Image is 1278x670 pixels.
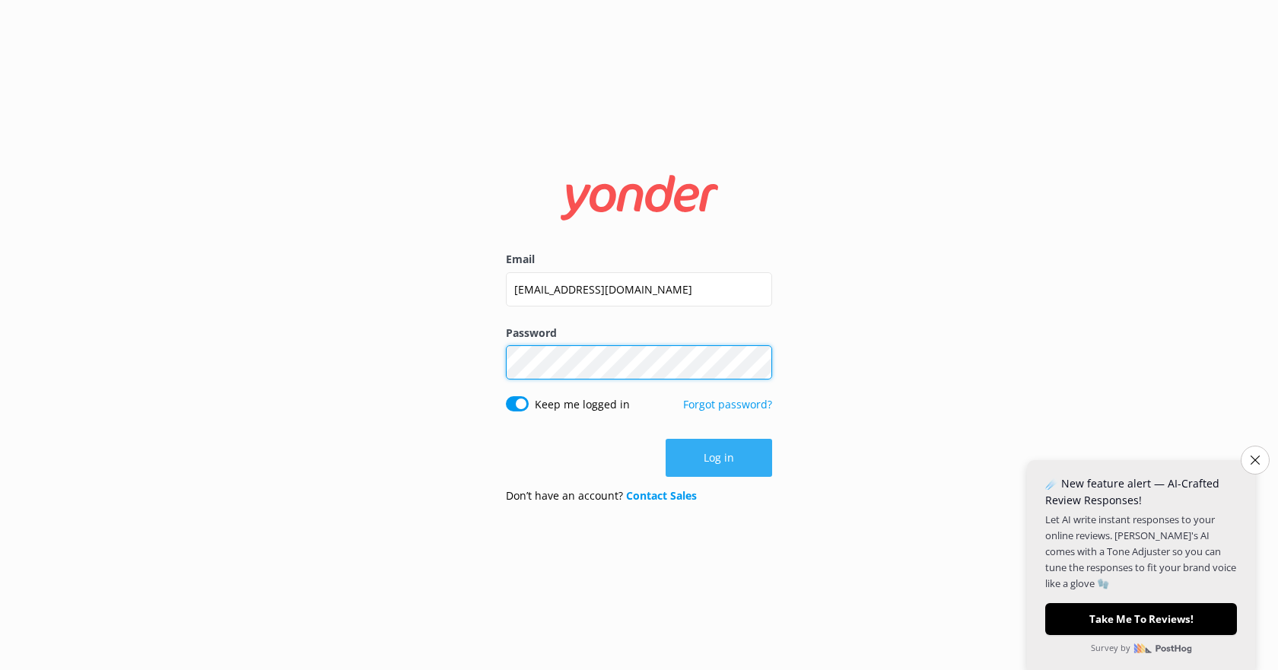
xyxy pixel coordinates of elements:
[506,325,772,341] label: Password
[742,348,772,378] button: Show password
[506,272,772,306] input: user@emailaddress.com
[506,251,772,268] label: Email
[535,396,630,413] label: Keep me logged in
[666,439,772,477] button: Log in
[683,397,772,411] a: Forgot password?
[626,488,697,503] a: Contact Sales
[506,487,697,504] p: Don’t have an account?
